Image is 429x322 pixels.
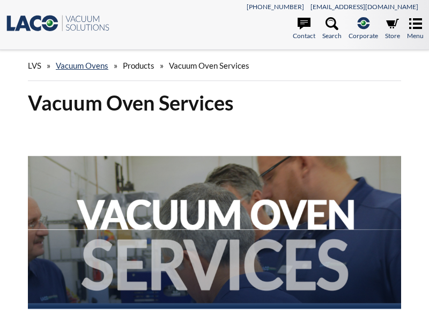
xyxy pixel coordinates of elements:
[56,61,108,70] a: Vacuum Ovens
[28,61,41,70] span: LVS
[322,17,342,41] a: Search
[385,17,400,41] a: Store
[349,31,378,41] span: Corporate
[28,50,401,81] div: » » »
[247,3,304,11] a: [PHONE_NUMBER]
[169,61,249,70] span: Vacuum Oven Services
[28,90,401,116] h1: Vacuum Oven Services
[407,17,424,41] a: Menu
[123,61,154,70] span: Products
[293,17,315,41] a: Contact
[310,3,418,11] a: [EMAIL_ADDRESS][DOMAIN_NAME]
